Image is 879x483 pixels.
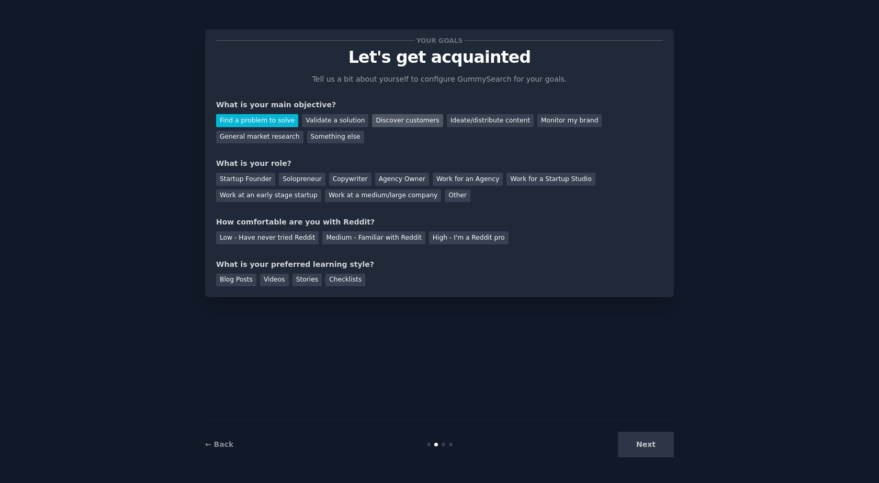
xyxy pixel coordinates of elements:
div: What is your preferred learning style? [216,259,663,270]
p: Let's get acquainted [216,48,663,66]
div: Work at an early stage startup [216,189,321,203]
div: Solopreneur [279,173,325,186]
div: Discover customers [372,114,443,127]
span: Your goals [414,35,465,46]
div: Checklists [325,274,365,287]
div: Other [445,189,470,203]
div: Copywriter [329,173,371,186]
div: Work for an Agency [433,173,503,186]
div: Low - Have never tried Reddit [216,231,319,244]
div: General market research [216,131,303,144]
div: Blog Posts [216,274,256,287]
div: Find a problem to solve [216,114,298,127]
div: How comfortable are you with Reddit? [216,217,663,228]
div: What is your main objective? [216,99,663,110]
div: What is your role? [216,158,663,169]
div: Something else [307,131,364,144]
div: Stories [292,274,322,287]
div: Startup Founder [216,173,275,186]
div: Validate a solution [302,114,368,127]
div: Monitor my brand [537,114,602,127]
div: High - I'm a Reddit pro [429,231,509,244]
a: ← Back [205,440,233,448]
p: Tell us a bit about yourself to configure GummySearch for your goals. [308,74,571,85]
div: Ideate/distribute content [447,114,534,127]
div: Videos [260,274,289,287]
div: Medium - Familiar with Reddit [322,231,425,244]
div: Agency Owner [375,173,429,186]
div: Work at a medium/large company [325,189,441,203]
div: Work for a Startup Studio [506,173,595,186]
